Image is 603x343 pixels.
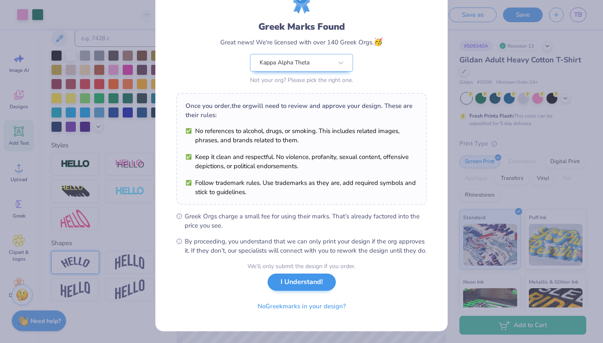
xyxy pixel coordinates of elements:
button: NoGreekmarks in your design? [250,298,353,315]
button: I Understand! [268,274,336,291]
li: Follow trademark rules. Use trademarks as they are, add required symbols and stick to guidelines. [186,178,417,197]
div: Great news! We're licensed with over 140 Greek Orgs. [220,36,383,48]
div: Greek Marks Found [258,20,345,33]
li: No references to alcohol, drugs, or smoking. This includes related images, phrases, and brands re... [186,126,417,145]
div: We’ll only submit the design if you order. [247,262,356,271]
span: By proceeding, you understand that we can only print your design if the org approves it. If they ... [185,237,427,255]
div: Once you order, the org will need to review and approve your design. These are their rules: [186,101,417,120]
span: Greek Orgs charge a small fee for using their marks. That’s already factored into the price you see. [185,212,427,230]
div: Not your org? Please pick the right one. [250,76,353,84]
span: 🥳 [374,37,383,47]
li: Keep it clean and respectful. No violence, profanity, sexual content, offensive depictions, or po... [186,152,417,171]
